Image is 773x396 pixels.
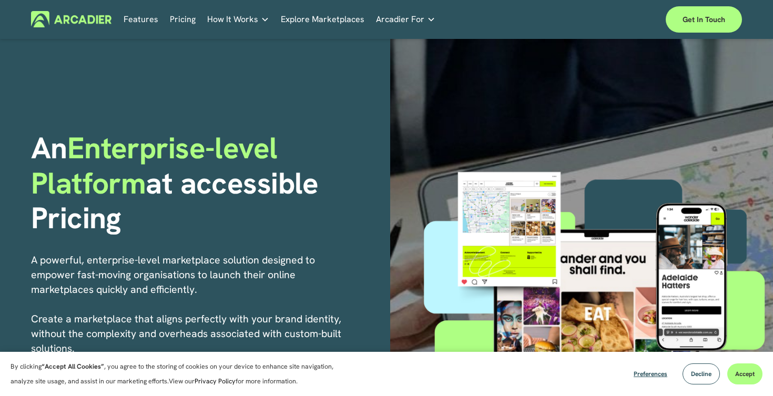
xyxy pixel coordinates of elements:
[11,359,352,389] p: By clicking , you agree to the storing of cookies on your device to enhance site navigation, anal...
[376,11,435,27] a: folder dropdown
[207,11,269,27] a: folder dropdown
[281,11,364,27] a: Explore Marketplaces
[31,11,111,27] img: Arcadier
[691,370,711,378] span: Decline
[634,370,667,378] span: Preferences
[683,363,720,384] button: Decline
[666,6,742,33] a: Get in touch
[31,128,285,202] span: Enterprise-level Platform
[31,130,383,236] h1: An at accessible Pricing
[124,11,158,27] a: Features
[376,12,424,27] span: Arcadier For
[727,363,762,384] button: Accept
[735,370,755,378] span: Accept
[195,377,236,385] a: Privacy Policy
[31,252,353,385] p: A powerful, enterprise-level marketplace solution designed to empower fast-moving organisations t...
[626,363,675,384] button: Preferences
[42,362,104,371] strong: “Accept All Cookies”
[207,12,258,27] span: How It Works
[170,11,196,27] a: Pricing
